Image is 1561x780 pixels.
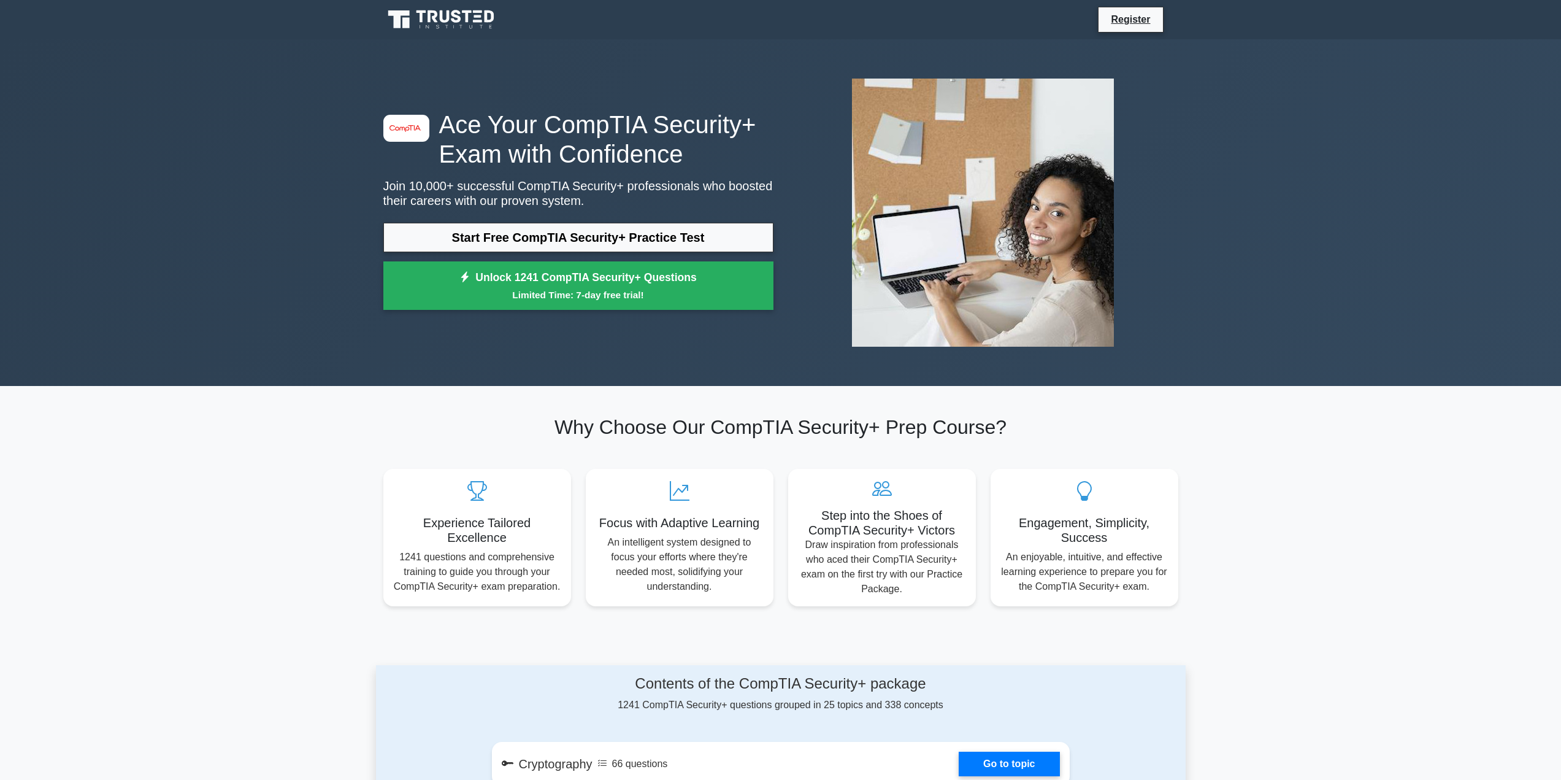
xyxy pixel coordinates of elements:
h5: Engagement, Simplicity, Success [1000,515,1168,545]
h5: Step into the Shoes of CompTIA Security+ Victors [798,508,966,538]
h1: Ace Your CompTIA Security+ Exam with Confidence [383,110,773,169]
h5: Focus with Adaptive Learning [596,515,764,530]
p: 1241 questions and comprehensive training to guide you through your CompTIA Security+ exam prepar... [393,550,561,594]
h5: Experience Tailored Excellence [393,515,561,545]
h2: Why Choose Our CompTIA Security+ Prep Course? [383,415,1178,439]
a: Go to topic [959,752,1059,776]
p: Draw inspiration from professionals who aced their CompTIA Security+ exam on the first try with o... [798,538,966,597]
a: Start Free CompTIA Security+ Practice Test [383,223,773,252]
p: Join 10,000+ successful CompTIA Security+ professionals who boosted their careers with our proven... [383,179,773,208]
p: An intelligent system designed to focus your efforts where they're needed most, solidifying your ... [596,535,764,594]
a: Unlock 1241 CompTIA Security+ QuestionsLimited Time: 7-day free trial! [383,261,773,311]
p: An enjoyable, intuitive, and effective learning experience to prepare you for the CompTIA Securit... [1000,550,1168,594]
a: Register [1103,12,1157,27]
small: Limited Time: 7-day free trial! [399,288,758,302]
div: 1241 CompTIA Security+ questions grouped in 25 topics and 338 concepts [492,675,1070,712]
h4: Contents of the CompTIA Security+ package [492,675,1070,693]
